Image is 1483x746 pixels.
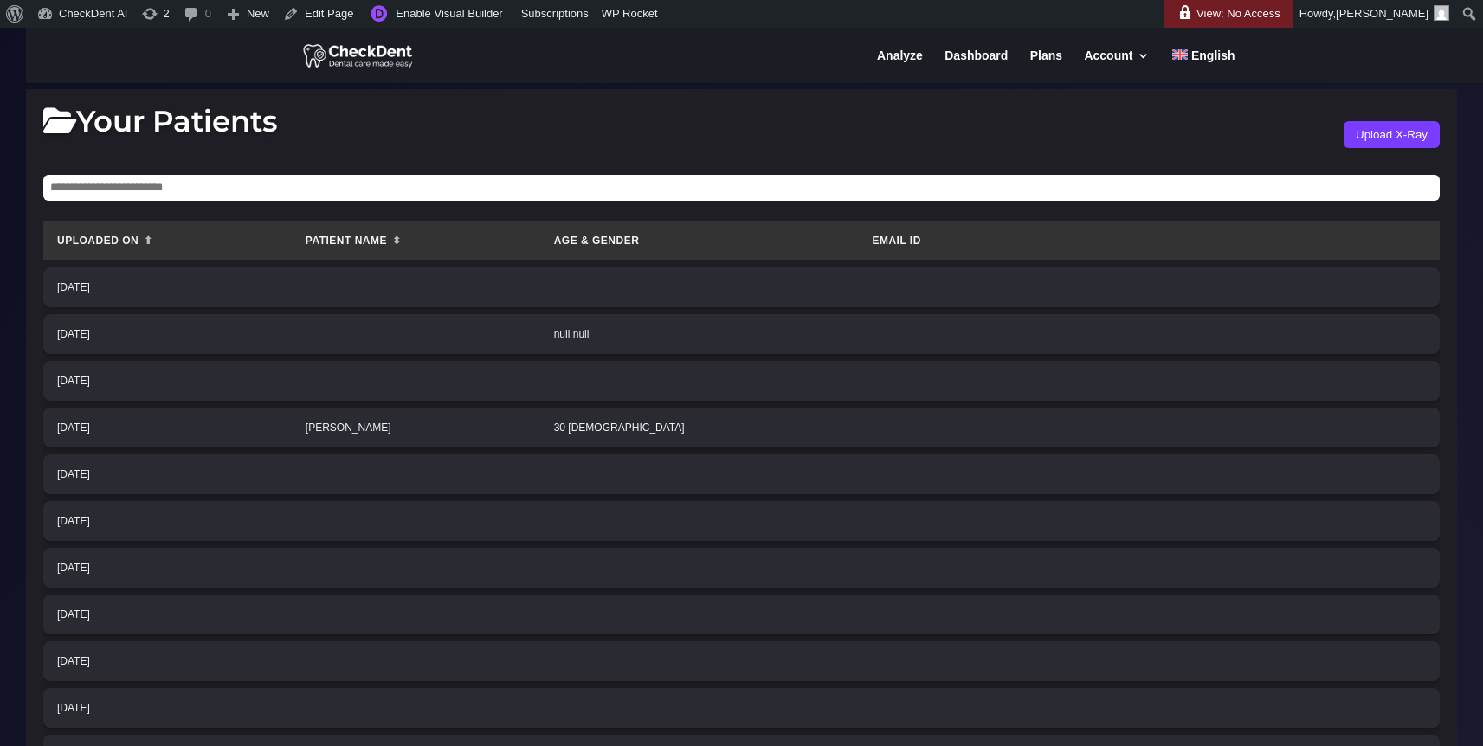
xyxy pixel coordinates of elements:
[43,501,292,541] td: [DATE]
[540,314,859,354] td: null null
[945,49,1008,83] a: Dashboard
[303,42,415,69] img: CheckDent AI
[1434,5,1449,21] img: Arnav Saha
[1172,49,1235,83] a: English
[877,49,923,83] a: Analyze
[43,641,292,681] td: [DATE]
[43,314,292,354] td: [DATE]
[292,221,540,260] th: Patient Name
[43,454,292,494] td: [DATE]
[858,221,1440,260] th: Email ID
[540,221,859,260] th: Age & Gender
[1030,49,1062,83] a: Plans
[144,235,153,247] span: ⬆
[1336,7,1428,20] span: [PERSON_NAME]
[43,688,292,728] td: [DATE]
[43,595,292,634] td: [DATE]
[43,361,292,401] td: [DATE]
[392,235,402,247] span: ⬍
[1084,49,1150,83] a: Account
[292,408,540,447] td: [PERSON_NAME]
[43,548,292,588] td: [DATE]
[43,221,292,260] th: Uploaded On
[1191,48,1235,62] span: English
[1344,121,1440,148] button: Upload X-Ray
[43,106,278,145] h2: Your Patients
[43,267,292,307] td: [DATE]
[43,408,292,447] td: [DATE]
[540,408,859,447] td: 30 [DEMOGRAPHIC_DATA]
